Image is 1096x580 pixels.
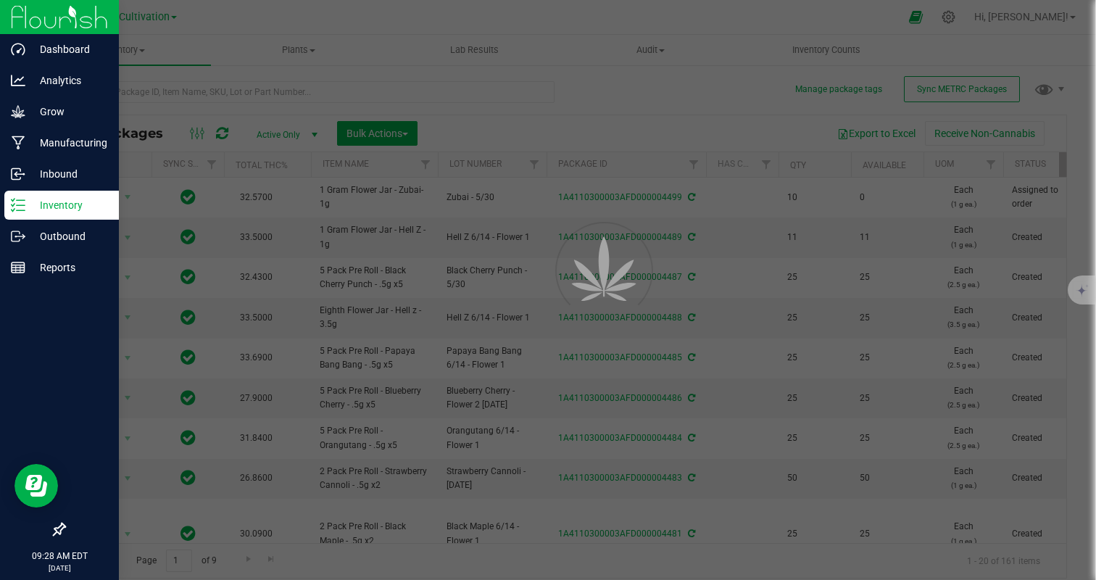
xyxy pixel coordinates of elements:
p: Inbound [25,165,112,183]
p: Outbound [25,228,112,245]
inline-svg: Inventory [11,198,25,212]
p: Inventory [25,196,112,214]
inline-svg: Analytics [11,73,25,88]
inline-svg: Manufacturing [11,136,25,150]
p: Analytics [25,72,112,89]
p: Dashboard [25,41,112,58]
p: Grow [25,103,112,120]
inline-svg: Outbound [11,229,25,244]
p: 09:28 AM EDT [7,550,112,563]
inline-svg: Dashboard [11,42,25,57]
p: [DATE] [7,563,112,573]
p: Reports [25,259,112,276]
inline-svg: Inbound [11,167,25,181]
inline-svg: Grow [11,104,25,119]
p: Manufacturing [25,134,112,152]
inline-svg: Reports [11,260,25,275]
iframe: Resource center [14,464,58,507]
